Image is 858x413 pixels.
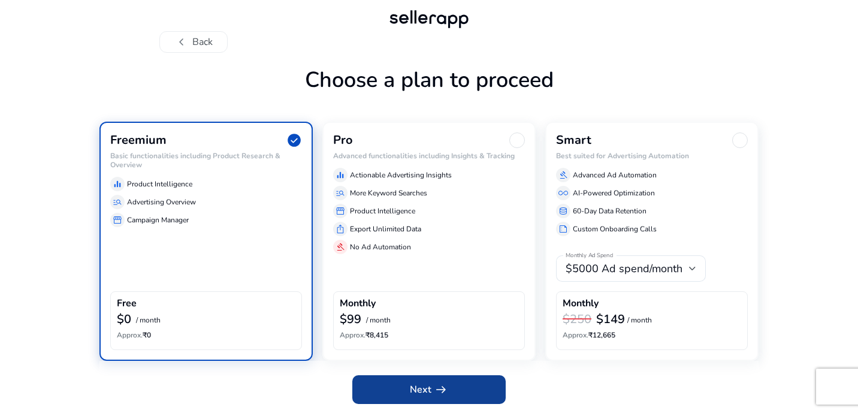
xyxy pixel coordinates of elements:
mat-label: Monthly Ad Spend [566,252,613,260]
h6: Advanced functionalities including Insights & Tracking [333,152,525,160]
span: manage_search [113,197,122,207]
p: Advanced Ad Automation [573,170,657,180]
h3: $250 [563,312,591,327]
h4: Free [117,298,137,309]
span: chevron_left [174,35,189,49]
h3: Smart [556,133,591,147]
div: v 4.0.25 [34,19,59,29]
span: manage_search [336,188,345,198]
p: / month [627,316,652,324]
p: Product Intelligence [127,179,192,189]
span: ios_share [336,224,345,234]
p: 60-Day Data Retention [573,206,646,216]
span: equalizer [113,179,122,189]
span: database [558,206,568,216]
b: $149 [596,311,625,327]
span: all_inclusive [558,188,568,198]
span: equalizer [336,170,345,180]
p: / month [136,316,161,324]
h6: ₹12,665 [563,331,741,339]
p: More Keyword Searches [350,188,427,198]
p: No Ad Automation [350,242,411,252]
span: summarize [558,224,568,234]
span: storefront [113,215,122,225]
h1: Choose a plan to proceed [99,67,759,122]
p: / month [366,316,391,324]
h3: Freemium [110,133,167,147]
span: check_circle [286,132,302,148]
h6: ₹8,415 [340,331,518,339]
button: Nextarrow_right_alt [352,375,506,404]
span: gavel [336,242,345,252]
img: logo_orange.svg [19,19,29,29]
div: Domain: [DOMAIN_NAME] [31,31,132,41]
p: Actionable Advertising Insights [350,170,452,180]
h4: Monthly [340,298,376,309]
p: Custom Onboarding Calls [573,224,657,234]
h3: Pro [333,133,353,147]
p: Export Unlimited Data [350,224,421,234]
img: tab_domain_overview_orange.svg [32,70,42,79]
img: website_grey.svg [19,31,29,41]
h6: ₹0 [117,331,295,339]
b: $99 [340,311,361,327]
div: Keywords by Traffic [132,71,202,79]
p: AI-Powered Optimization [573,188,655,198]
span: Next [410,382,448,397]
span: Approx. [340,330,365,340]
button: chevron_leftBack [159,31,228,53]
span: Approx. [117,330,143,340]
span: Approx. [563,330,588,340]
span: $5000 Ad spend/month [566,261,682,276]
span: arrow_right_alt [434,382,448,397]
div: Domain Overview [46,71,107,79]
p: Product Intelligence [350,206,415,216]
h6: Best suited for Advertising Automation [556,152,748,160]
p: Campaign Manager [127,215,189,225]
span: gavel [558,170,568,180]
h6: Basic functionalities including Product Research & Overview [110,152,302,169]
img: tab_keywords_by_traffic_grey.svg [119,70,129,79]
span: storefront [336,206,345,216]
b: $0 [117,311,131,327]
h4: Monthly [563,298,599,309]
p: Advertising Overview [127,197,196,207]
